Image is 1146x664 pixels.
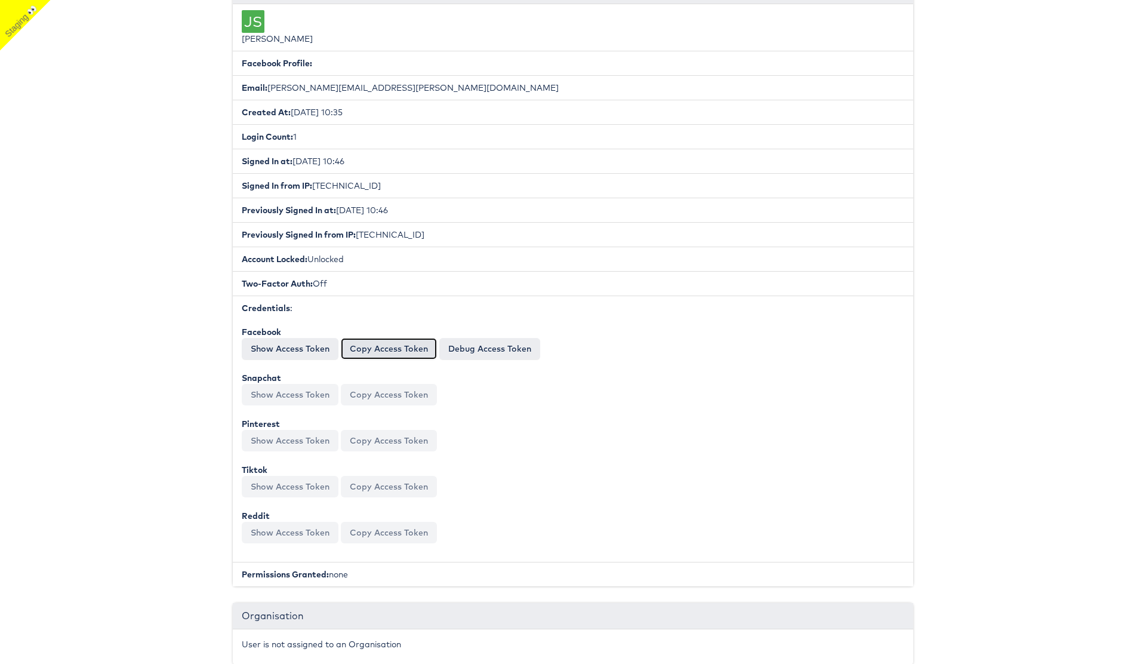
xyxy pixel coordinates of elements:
[242,58,312,69] b: Facebook Profile:
[233,124,913,149] li: 1
[242,522,338,543] button: Show Access Token
[341,384,437,405] button: Copy Access Token
[242,180,312,191] b: Signed In from IP:
[242,476,338,497] button: Show Access Token
[341,338,437,359] button: Copy Access Token
[242,278,313,289] b: Two-Factor Auth:
[242,638,904,650] p: User is not assigned to an Organisation
[233,603,913,629] div: Organisation
[242,338,338,359] button: Show Access Token
[242,430,338,451] button: Show Access Token
[242,384,338,405] button: Show Access Token
[242,229,356,240] b: Previously Signed In from IP:
[233,296,913,562] li: :
[341,430,437,451] button: Copy Access Token
[242,569,329,580] b: Permissions Granted:
[233,562,913,586] li: none
[242,327,281,337] b: Facebook
[242,511,270,521] b: Reddit
[233,100,913,125] li: [DATE] 10:35
[242,82,267,93] b: Email:
[242,373,281,383] b: Snapchat
[233,4,913,51] li: [PERSON_NAME]
[242,465,267,475] b: Tiktok
[341,476,437,497] button: Copy Access Token
[233,198,913,223] li: [DATE] 10:46
[233,271,913,296] li: Off
[242,131,293,142] b: Login Count:
[242,419,280,429] b: Pinterest
[439,338,540,359] a: Debug Access Token
[233,173,913,198] li: [TECHNICAL_ID]
[233,247,913,272] li: Unlocked
[233,75,913,100] li: [PERSON_NAME][EMAIL_ADDRESS][PERSON_NAME][DOMAIN_NAME]
[233,149,913,174] li: [DATE] 10:46
[242,303,290,313] b: Credentials
[242,107,291,118] b: Created At:
[242,205,336,216] b: Previously Signed In at:
[341,522,437,543] button: Copy Access Token
[242,10,264,33] div: JS
[242,156,292,167] b: Signed In at:
[242,254,307,265] b: Account Locked:
[233,222,913,247] li: [TECHNICAL_ID]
